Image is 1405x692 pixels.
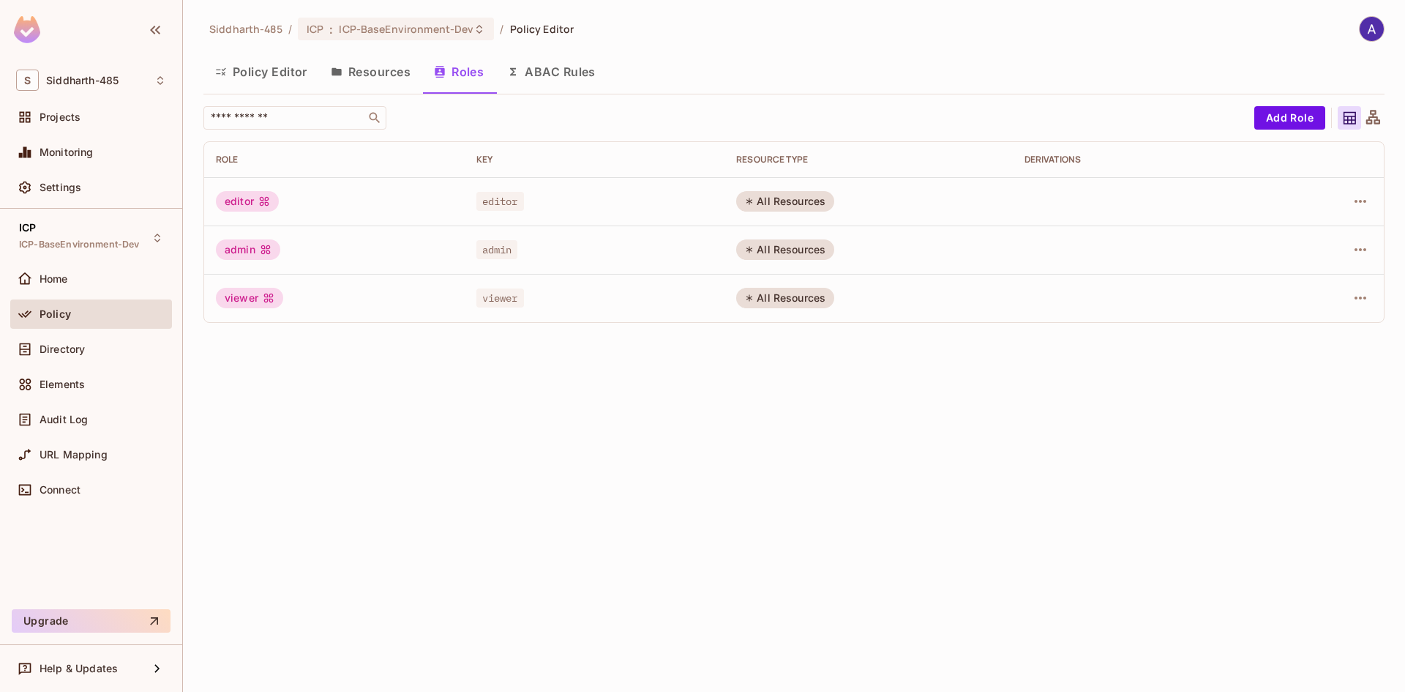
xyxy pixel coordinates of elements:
[288,22,292,36] li: /
[1024,154,1262,165] div: Derivations
[736,191,834,212] div: All Resources
[736,154,1000,165] div: RESOURCE TYPE
[476,192,524,211] span: editor
[40,343,85,355] span: Directory
[40,182,81,193] span: Settings
[307,22,323,36] span: ICP
[476,240,518,259] span: admin
[209,22,282,36] span: the active workspace
[40,308,71,320] span: Policy
[19,222,36,234] span: ICP
[510,22,574,36] span: Policy Editor
[40,111,80,123] span: Projects
[216,154,453,165] div: Role
[476,289,524,308] span: viewer
[216,288,283,308] div: viewer
[736,239,834,260] div: All Resources
[203,53,319,90] button: Policy Editor
[495,53,607,90] button: ABAC Rules
[216,191,279,212] div: editor
[40,449,108,461] span: URL Mapping
[1254,106,1325,130] button: Add Role
[40,484,80,496] span: Connect
[16,70,39,91] span: S
[736,288,834,308] div: All Resources
[46,75,119,86] span: Workspace: Siddharth-485
[12,609,171,633] button: Upgrade
[500,22,503,36] li: /
[216,239,280,260] div: admin
[422,53,495,90] button: Roles
[476,154,713,165] div: Key
[40,663,118,674] span: Help & Updates
[40,146,94,158] span: Monitoring
[339,22,473,36] span: ICP-BaseEnvironment-Dev
[14,16,40,43] img: SReyMgAAAABJRU5ErkJggg==
[40,273,68,285] span: Home
[329,23,334,35] span: :
[19,239,139,250] span: ICP-BaseEnvironment-Dev
[40,379,85,390] span: Elements
[319,53,422,90] button: Resources
[40,414,88,425] span: Audit Log
[1360,17,1384,41] img: ASHISH SANDEY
